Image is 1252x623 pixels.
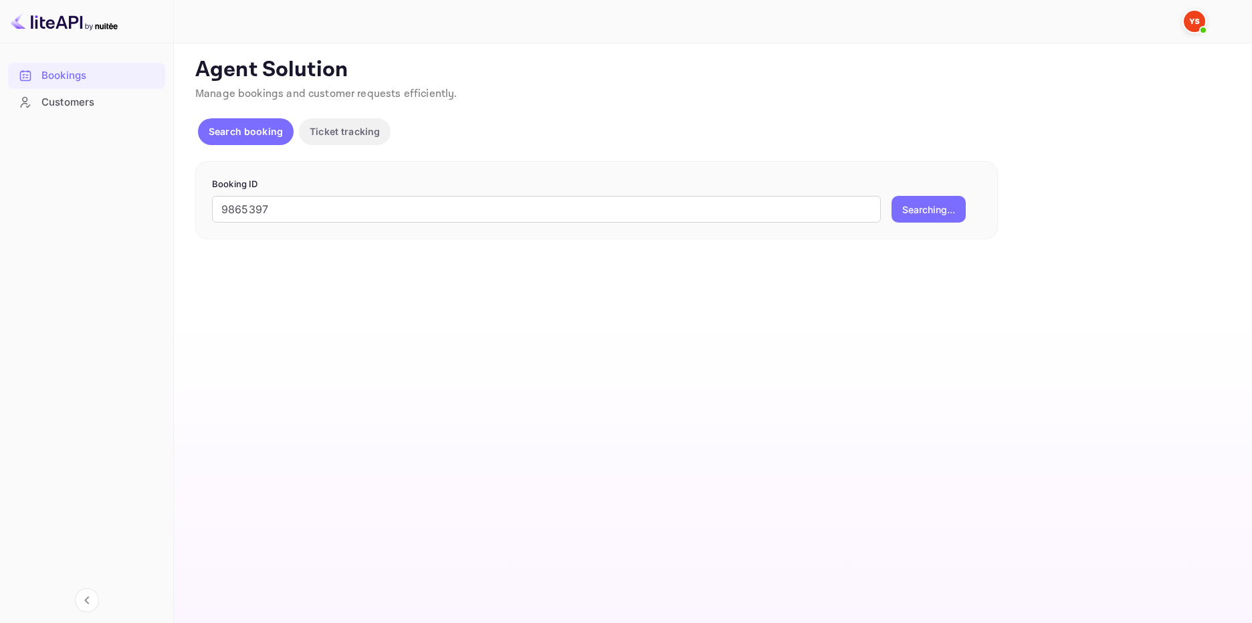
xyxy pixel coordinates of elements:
button: Collapse navigation [75,588,99,612]
div: Bookings [41,68,159,84]
p: Agent Solution [195,57,1228,84]
span: Manage bookings and customer requests efficiently. [195,87,457,101]
input: Enter Booking ID (e.g., 63782194) [212,196,881,223]
p: Search booking [209,124,283,138]
div: Bookings [8,63,165,89]
button: Searching... [892,196,966,223]
p: Ticket tracking [310,124,380,138]
div: Customers [8,90,165,116]
p: Booking ID [212,178,981,191]
a: Bookings [8,63,165,88]
div: Customers [41,95,159,110]
img: Yandex Support [1184,11,1205,32]
a: Customers [8,90,165,114]
img: LiteAPI logo [11,11,118,32]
